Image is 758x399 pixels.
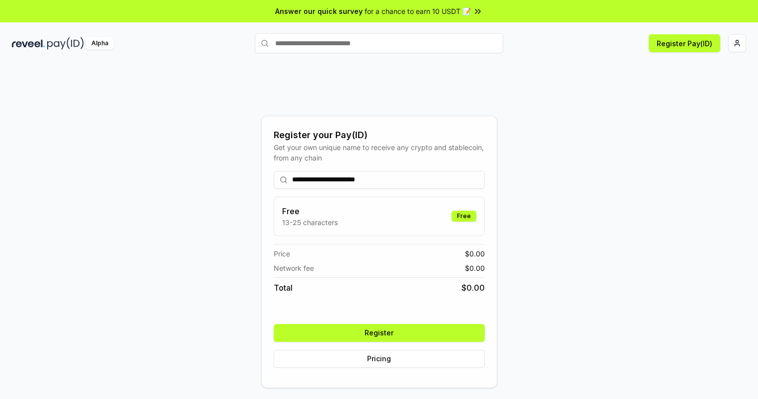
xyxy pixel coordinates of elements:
[274,248,290,259] span: Price
[274,263,314,273] span: Network fee
[12,37,45,50] img: reveel_dark
[365,6,471,16] span: for a chance to earn 10 USDT 📝
[275,6,363,16] span: Answer our quick survey
[461,282,485,294] span: $ 0.00
[274,142,485,163] div: Get your own unique name to receive any crypto and stablecoin, from any chain
[282,205,338,217] h3: Free
[282,217,338,228] p: 13-25 characters
[274,128,485,142] div: Register your Pay(ID)
[465,248,485,259] span: $ 0.00
[274,324,485,342] button: Register
[86,37,114,50] div: Alpha
[274,350,485,368] button: Pricing
[47,37,84,50] img: pay_id
[274,282,293,294] span: Total
[649,34,720,52] button: Register Pay(ID)
[465,263,485,273] span: $ 0.00
[452,211,476,222] div: Free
